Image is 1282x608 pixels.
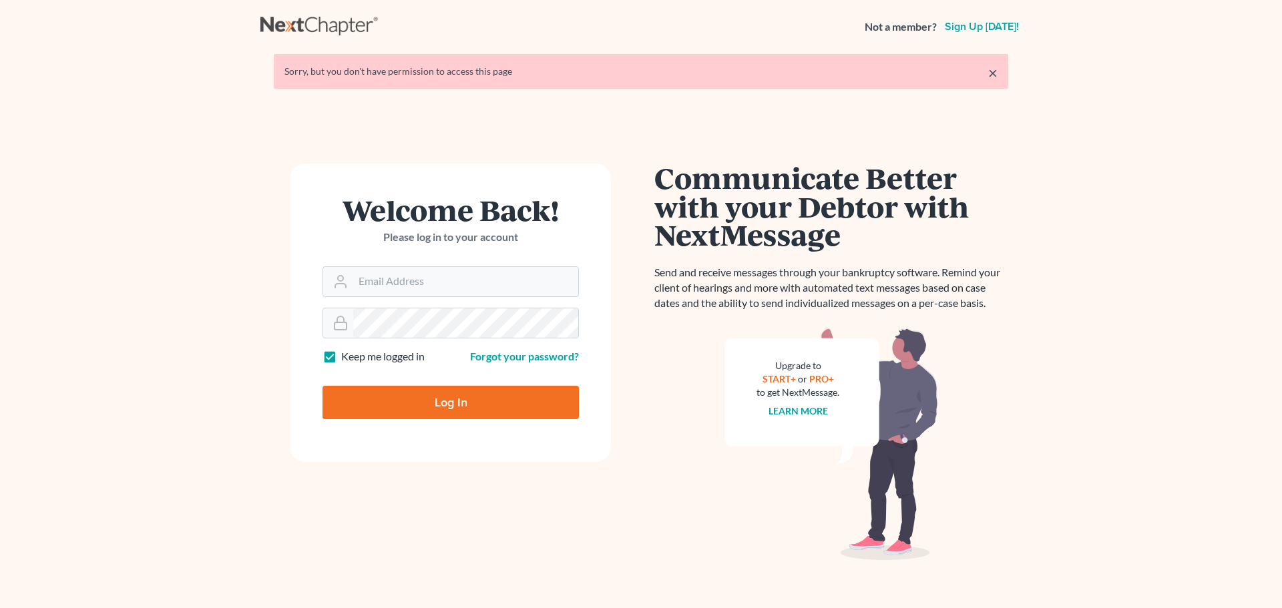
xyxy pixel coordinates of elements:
span: or [798,373,807,384]
label: Keep me logged in [341,349,425,364]
a: START+ [763,373,796,384]
h1: Communicate Better with your Debtor with NextMessage [654,164,1008,249]
a: × [988,65,998,81]
strong: Not a member? [865,19,937,35]
img: nextmessage_bg-59042aed3d76b12b5cd301f8e5b87938c9018125f34e5fa2b7a6b67550977c72.svg [724,327,938,561]
a: PRO+ [809,373,834,384]
div: to get NextMessage. [757,386,839,399]
a: Forgot your password? [470,350,579,362]
input: Log In [323,386,579,419]
p: Send and receive messages through your bankruptcy software. Remind your client of hearings and mo... [654,265,1008,311]
input: Email Address [353,267,578,296]
a: Sign up [DATE]! [942,21,1022,32]
h1: Welcome Back! [323,196,579,224]
p: Please log in to your account [323,230,579,245]
a: Learn more [769,405,828,416]
div: Sorry, but you don't have permission to access this page [284,65,998,78]
div: Upgrade to [757,359,839,372]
